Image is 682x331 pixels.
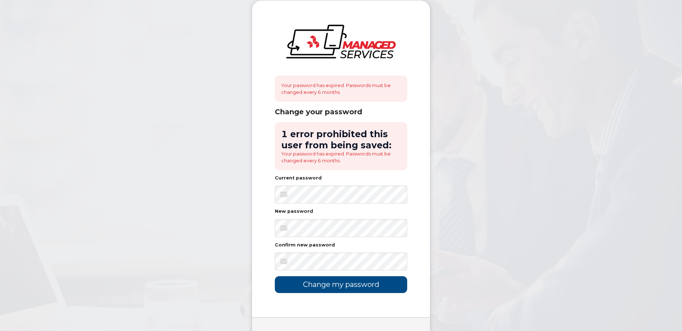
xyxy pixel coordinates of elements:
[281,129,401,150] h2: 1 error prohibited this user from being saved:
[275,176,322,181] label: Current password
[281,150,401,164] li: Your password has expired. Passwords must be changed every 6 months.
[286,25,396,58] img: logo-large.png
[275,76,407,102] div: Your password has expired. Passwords must be changed every 6 months.
[275,209,313,214] label: New password
[275,243,335,248] label: Confirm new password
[275,276,407,293] input: Change my password
[275,107,407,116] div: Change your password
